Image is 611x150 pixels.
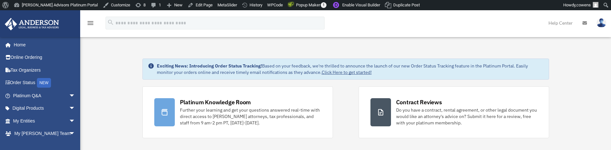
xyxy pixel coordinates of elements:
[37,78,51,88] div: NEW
[69,114,82,128] span: arrow_drop_down
[87,21,94,27] a: menu
[396,107,537,126] div: Do you have a contract, rental agreement, or other legal document you would like an attorney's ad...
[396,98,442,106] div: Contract Reviews
[359,86,549,138] a: Contract Reviews Do you have a contract, rental agreement, or other legal document you would like...
[4,64,85,76] a: Tax Organizers
[180,107,321,126] div: Further your learning and get your questions answered real-time with direct access to [PERSON_NAM...
[4,102,85,115] a: Digital Productsarrow_drop_down
[69,127,82,140] span: arrow_drop_down
[322,69,372,75] a: Click Here to get started!
[157,63,544,75] div: Based on your feedback, we're thrilled to announce the launch of our new Order Status Tracking fe...
[69,89,82,102] span: arrow_drop_down
[321,2,327,8] span: 1
[544,10,578,36] a: Help Center
[4,51,85,64] a: Online Ordering
[576,3,591,7] span: cowens
[4,114,85,127] a: My Entitiesarrow_drop_down
[597,18,606,28] img: User Pic
[4,127,85,140] a: My [PERSON_NAME] Teamarrow_drop_down
[87,19,94,27] i: menu
[4,76,85,90] a: Order StatusNEW
[4,38,82,51] a: Home
[107,19,114,26] i: search
[157,63,262,69] strong: Exciting News: Introducing Order Status Tracking!
[142,86,333,138] a: Platinum Knowledge Room Further your learning and get your questions answered real-time with dire...
[180,98,251,106] div: Platinum Knowledge Room
[3,18,61,30] img: Anderson Advisors Platinum Portal
[69,102,82,115] span: arrow_drop_down
[4,89,85,102] a: Platinum Q&Aarrow_drop_down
